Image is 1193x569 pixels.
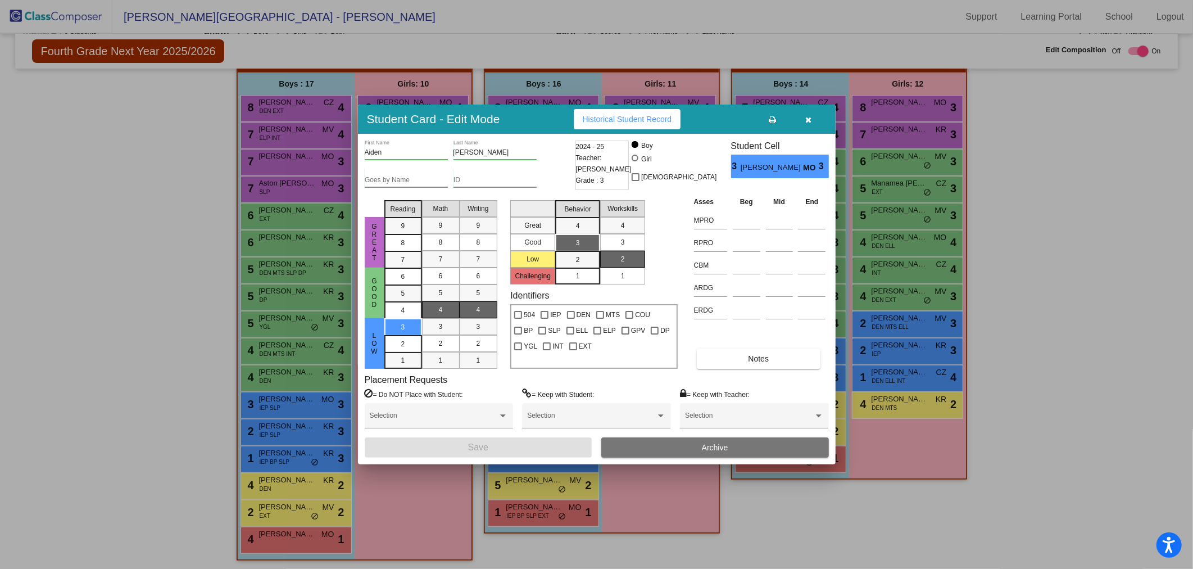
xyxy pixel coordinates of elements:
[702,443,728,452] span: Archive
[621,237,625,247] span: 3
[524,324,533,337] span: BP
[641,154,652,164] div: Girl
[510,290,549,301] label: Identifiers
[579,340,592,353] span: EXT
[439,237,443,247] span: 8
[369,277,379,309] span: Good
[468,204,488,214] span: Writing
[731,160,741,173] span: 3
[439,220,443,231] span: 9
[439,338,443,349] span: 2
[631,324,645,337] span: GPV
[477,254,480,264] span: 7
[477,305,480,315] span: 4
[439,254,443,264] span: 7
[730,196,763,208] th: Beg
[741,162,803,174] span: [PERSON_NAME]
[576,175,604,186] span: Grade : 3
[694,279,727,296] input: assessment
[660,324,670,337] span: DP
[803,162,819,174] span: MO
[576,221,580,231] span: 4
[477,322,480,332] span: 3
[401,339,405,349] span: 2
[401,221,405,231] span: 9
[439,355,443,365] span: 1
[401,238,405,248] span: 8
[680,389,750,400] label: = Keep with Teacher:
[577,308,591,322] span: DEN
[694,302,727,319] input: assessment
[391,204,416,214] span: Reading
[731,141,829,151] h3: Student Cell
[576,238,580,248] span: 3
[694,234,727,251] input: assessment
[576,255,580,265] span: 2
[795,196,828,208] th: End
[621,220,625,231] span: 4
[548,324,561,337] span: SLP
[576,324,588,337] span: ELL
[607,204,638,214] span: Workskills
[606,308,620,322] span: MTS
[694,257,727,274] input: assessment
[691,196,730,208] th: Asses
[401,272,405,282] span: 6
[439,271,443,281] span: 6
[621,271,625,281] span: 1
[524,308,535,322] span: 504
[635,308,650,322] span: COU
[477,288,480,298] span: 5
[603,324,616,337] span: ELP
[401,305,405,315] span: 4
[477,220,480,231] span: 9
[477,271,480,281] span: 6
[365,437,592,458] button: Save
[439,322,443,332] span: 3
[524,340,537,353] span: YGL
[439,305,443,315] span: 4
[576,271,580,281] span: 1
[522,389,594,400] label: = Keep with Student:
[550,308,561,322] span: IEP
[641,170,716,184] span: [DEMOGRAPHIC_DATA]
[433,204,448,214] span: Math
[641,141,653,151] div: Boy
[583,115,672,124] span: Historical Student Record
[401,288,405,299] span: 5
[697,349,820,369] button: Notes
[365,177,448,184] input: goes by name
[576,152,632,175] span: Teacher: [PERSON_NAME]
[369,223,379,262] span: Great
[401,322,405,332] span: 3
[477,355,480,365] span: 1
[477,338,480,349] span: 2
[574,109,681,129] button: Historical Student Record
[621,254,625,264] span: 2
[565,204,591,214] span: Behavior
[552,340,563,353] span: INT
[439,288,443,298] span: 5
[576,141,605,152] span: 2024 - 25
[365,374,448,385] label: Placement Requests
[401,355,405,365] span: 1
[749,354,769,363] span: Notes
[694,212,727,229] input: assessment
[401,255,405,265] span: 7
[601,437,829,458] button: Archive
[468,442,488,452] span: Save
[369,332,379,355] span: Low
[819,160,828,173] span: 3
[365,389,463,400] label: = Do NOT Place with Student:
[477,237,480,247] span: 8
[763,196,796,208] th: Mid
[367,112,500,126] h3: Student Card - Edit Mode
